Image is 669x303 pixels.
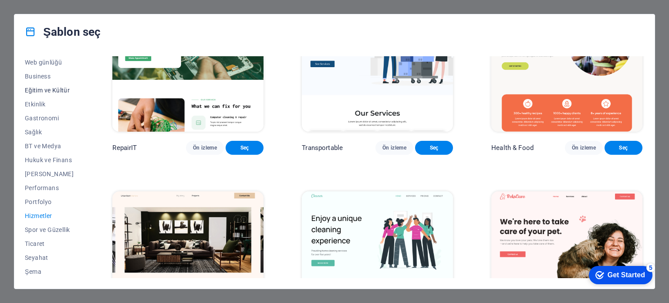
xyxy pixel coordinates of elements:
[25,181,74,195] button: Performans
[25,170,74,177] span: [PERSON_NAME]
[422,144,446,151] span: Seç
[25,153,74,167] button: Hukuk ve Finans
[25,59,74,66] span: Web günlüğü
[25,167,74,181] button: [PERSON_NAME]
[25,251,74,265] button: Seyahat
[25,254,74,261] span: Seyahat
[25,25,101,39] h4: Şablon seç
[25,101,74,108] span: Etkinlik
[25,265,74,279] button: Şema
[491,143,534,152] p: Health & Food
[25,97,74,111] button: Etkinlik
[25,69,74,83] button: Business
[25,125,74,139] button: Sağlık
[25,115,74,122] span: Gastronomi
[302,143,343,152] p: Transportable
[64,2,73,10] div: 5
[25,209,74,223] button: Hizmetler
[382,144,406,151] span: Ön izleme
[25,139,74,153] button: BT ve Medya
[415,141,453,155] button: Seç
[226,141,264,155] button: Seç
[25,73,74,80] span: Business
[25,212,74,219] span: Hizmetler
[605,141,642,155] button: Seç
[25,55,74,69] button: Web günlüğü
[25,268,74,275] span: Şema
[25,111,74,125] button: Gastronomi
[572,144,596,151] span: Ön izleme
[25,83,74,97] button: Eğitim ve Kültür
[25,237,74,251] button: Ticaret
[193,144,217,151] span: Ön izleme
[25,226,74,233] span: Spor ve Güzellik
[25,87,74,94] span: Eğitim ve Kültür
[25,240,74,247] span: Ticaret
[112,143,137,152] p: RepairIT
[186,141,224,155] button: Ön izleme
[565,141,603,155] button: Ön izleme
[25,129,74,136] span: Sağlık
[612,144,635,151] span: Seç
[26,10,63,17] div: Get Started
[25,195,74,209] button: Portfolyo
[25,198,74,205] span: Portfolyo
[25,143,74,150] span: BT ve Medya
[25,223,74,237] button: Spor ve Güzellik
[375,141,413,155] button: Ön izleme
[25,157,74,163] span: Hukuk ve Finans
[25,184,74,191] span: Performans
[7,4,71,23] div: Get Started 5 items remaining, 0% complete
[233,144,257,151] span: Seç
